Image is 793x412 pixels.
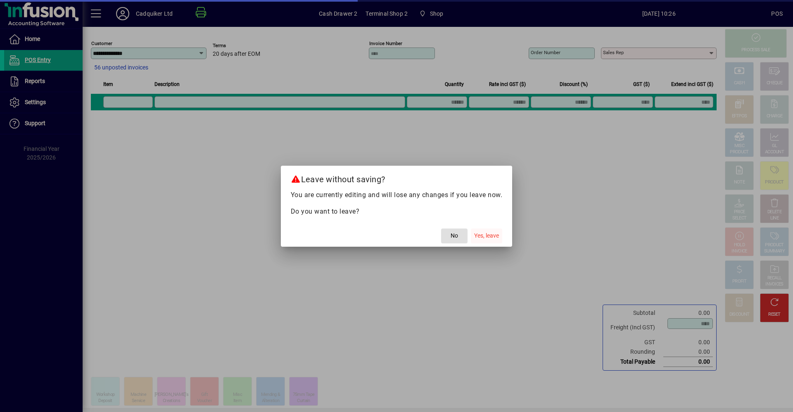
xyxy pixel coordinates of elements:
span: Yes, leave [474,231,499,240]
span: No [451,231,458,240]
p: Do you want to leave? [291,207,503,217]
button: Yes, leave [471,229,502,243]
button: No [441,229,468,243]
p: You are currently editing and will lose any changes if you leave now. [291,190,503,200]
h2: Leave without saving? [281,166,513,190]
